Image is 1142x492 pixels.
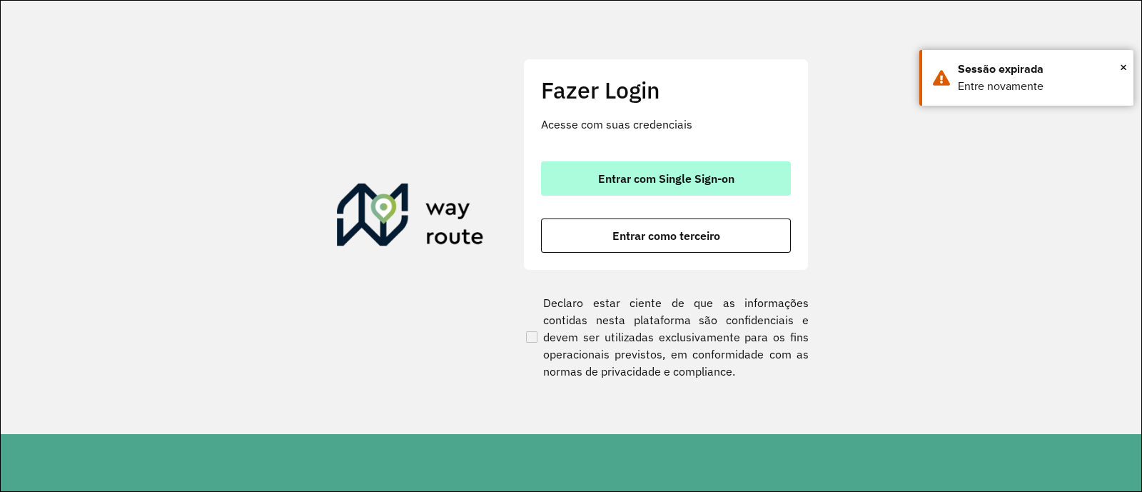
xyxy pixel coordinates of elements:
span: Entrar com Single Sign-on [598,173,734,184]
img: Roteirizador AmbevTech [337,184,484,252]
label: Declaro estar ciente de que as informações contidas nesta plataforma são confidenciais e devem se... [523,294,809,380]
h2: Fazer Login [541,76,791,104]
span: Entrar como terceiro [612,230,720,241]
div: Sessão expirada [958,61,1123,78]
button: button [541,219,791,253]
button: Close [1120,56,1127,78]
span: × [1120,56,1127,78]
p: Acesse com suas credenciais [541,116,791,133]
div: Entre novamente [958,78,1123,95]
button: button [541,161,791,196]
